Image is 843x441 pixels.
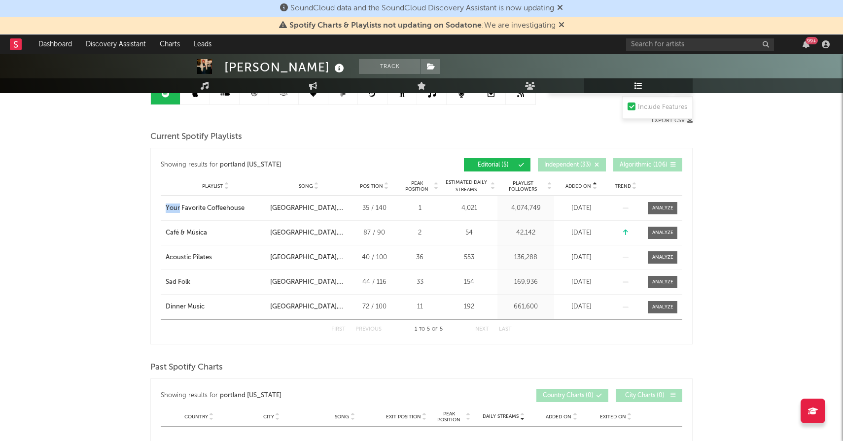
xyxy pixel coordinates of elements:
a: Café & Música [166,228,265,238]
div: [DATE] [557,228,606,238]
button: Country Charts(0) [536,389,608,402]
button: Last [499,327,512,332]
div: 35 / 140 [352,204,396,213]
div: 42,142 [500,228,552,238]
div: 4,021 [443,204,495,213]
span: Editorial ( 5 ) [470,162,516,168]
span: Dismiss [557,4,563,12]
span: Song [335,414,349,420]
div: 33 [401,277,438,287]
span: Algorithmic ( 106 ) [620,162,667,168]
span: Peak Position [401,180,432,192]
div: 1 5 5 [401,324,456,336]
span: Spotify Charts & Playlists not updating on Sodatone [289,22,482,30]
div: 40 / 100 [352,253,396,263]
div: 87 / 90 [352,228,396,238]
div: [DATE] [557,302,606,312]
div: 192 [443,302,495,312]
a: Charts [153,34,187,54]
a: Your Favorite Coffeehouse [166,204,265,213]
div: 136,288 [500,253,552,263]
div: Dinner Music [166,302,205,312]
div: Your Favorite Coffeehouse [166,204,245,213]
div: portland [US_STATE] [220,390,281,402]
span: Country Charts ( 0 ) [543,393,594,399]
div: 99 + [806,37,818,44]
span: Independent ( 33 ) [544,162,591,168]
div: Showing results for [161,389,421,402]
a: Dashboard [32,34,79,54]
div: Café & Música [166,228,207,238]
div: [DATE] [557,277,606,287]
span: Peak Position [433,411,464,423]
div: [GEOGRAPHIC_DATA], [US_STATE] [270,228,347,238]
span: Past Spotify Charts [150,362,223,373]
span: of [432,327,438,332]
div: [GEOGRAPHIC_DATA], [US_STATE] [270,253,347,263]
span: Position [360,183,383,189]
div: 36 [401,253,438,263]
span: to [419,327,425,332]
div: Include Features [638,102,687,113]
button: 99+ [803,40,809,48]
div: [DATE] [557,253,606,263]
div: portland [US_STATE] [220,159,281,171]
div: 661,600 [500,302,552,312]
span: Exit Position [386,414,421,420]
button: Previous [355,327,382,332]
button: Export CSV [652,118,693,124]
span: City Charts ( 0 ) [622,393,667,399]
span: Song [299,183,313,189]
span: Added On [546,414,571,420]
div: [DATE] [557,204,606,213]
div: Acoustic Pilates [166,253,212,263]
button: Editorial(5) [464,158,530,171]
input: Search for artists [626,38,774,51]
div: 553 [443,253,495,263]
button: Track [359,59,421,74]
div: 44 / 116 [352,277,396,287]
span: Dismiss [559,22,564,30]
button: Next [475,327,489,332]
a: Sad Folk [166,277,265,287]
span: City [263,414,274,420]
button: First [331,327,346,332]
span: Exited On [600,414,626,420]
div: [GEOGRAPHIC_DATA], [US_STATE] [270,302,347,312]
div: Showing results for [161,158,421,171]
div: 154 [443,277,495,287]
div: [PERSON_NAME] [224,59,347,75]
span: Estimated Daily Streams [443,179,489,194]
a: Acoustic Pilates [166,253,265,263]
div: 54 [443,228,495,238]
button: Independent(33) [538,158,606,171]
div: 4,074,749 [500,204,552,213]
a: Leads [187,34,218,54]
span: Trend [615,183,631,189]
a: Dinner Music [166,302,265,312]
div: 1 [401,204,438,213]
span: SoundCloud data and the SoundCloud Discovery Assistant is now updating [290,4,554,12]
div: 2 [401,228,438,238]
div: [GEOGRAPHIC_DATA], [US_STATE] [270,204,347,213]
div: 11 [401,302,438,312]
span: Playlist [202,183,223,189]
span: Added On [565,183,591,189]
div: 169,936 [500,277,552,287]
span: Country [184,414,208,420]
span: Daily Streams [483,413,519,420]
span: : We are investigating [289,22,556,30]
div: [GEOGRAPHIC_DATA], [US_STATE] [270,277,347,287]
span: Playlist Followers [500,180,546,192]
span: Current Spotify Playlists [150,131,242,143]
div: Sad Folk [166,277,190,287]
div: 72 / 100 [352,302,396,312]
button: Algorithmic(106) [613,158,682,171]
button: City Charts(0) [616,389,682,402]
a: Discovery Assistant [79,34,153,54]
